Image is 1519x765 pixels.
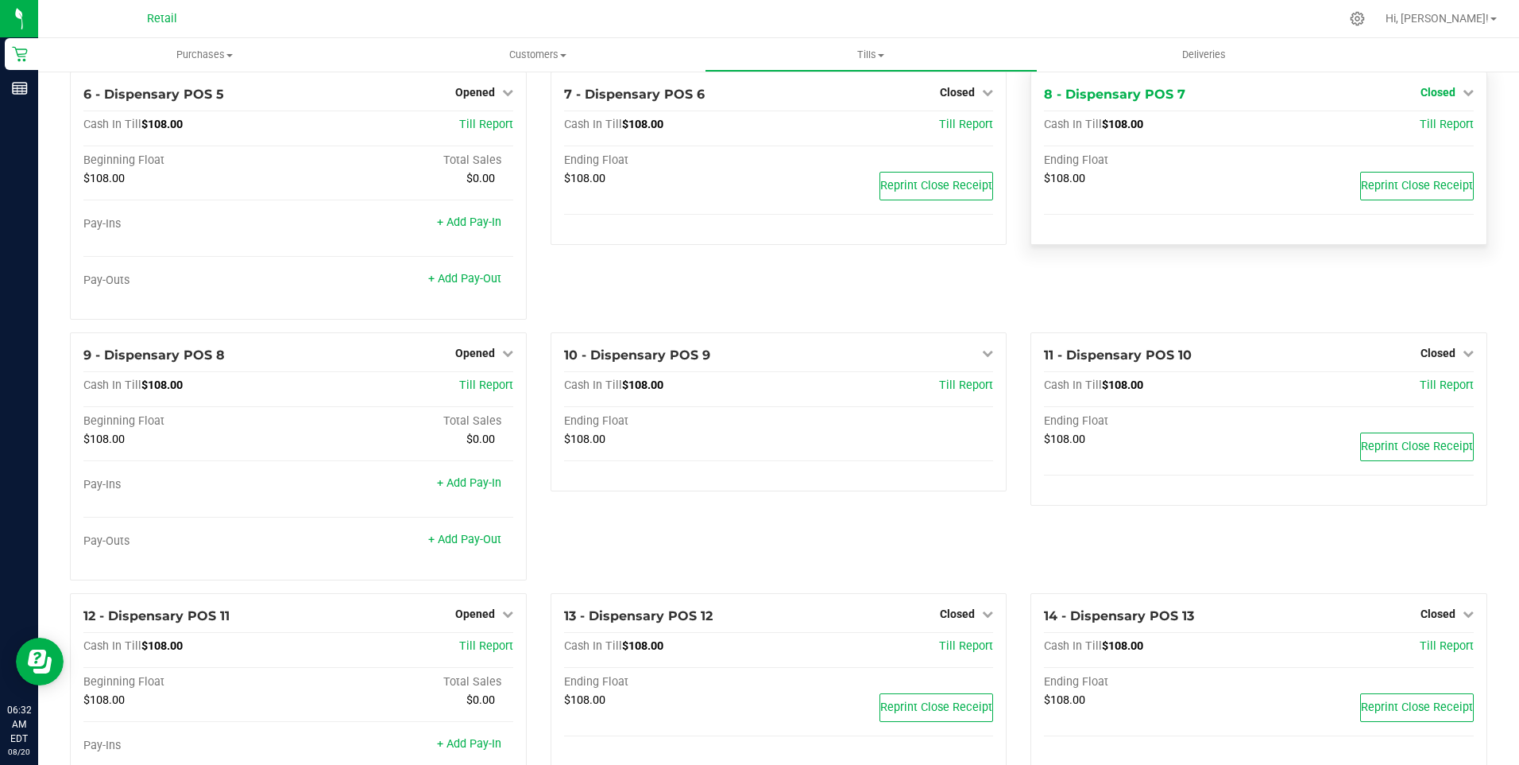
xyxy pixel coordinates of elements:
div: Pay-Outs [83,274,298,288]
a: + Add Pay-In [437,476,501,490]
div: Beginning Float [83,675,298,689]
span: Closed [1420,347,1455,359]
span: $0.00 [466,172,495,185]
span: Deliveries [1161,48,1247,62]
span: Closed [940,608,975,620]
span: $108.00 [622,639,663,653]
span: $108.00 [141,118,183,131]
span: Cash In Till [564,639,622,653]
span: 10 - Dispensary POS 9 [564,348,710,363]
div: Ending Float [1044,414,1258,429]
div: Ending Float [564,414,779,429]
span: 14 - Dispensary POS 13 [1044,608,1194,623]
button: Reprint Close Receipt [879,172,993,200]
span: Cash In Till [1044,639,1102,653]
span: $108.00 [564,693,605,707]
span: 9 - Dispensary POS 8 [83,348,225,363]
div: Pay-Ins [83,217,298,231]
a: Purchases [38,38,371,72]
span: Cash In Till [83,379,141,392]
span: $108.00 [622,379,663,392]
span: Opened [455,347,495,359]
a: Till Report [459,379,513,392]
a: Till Report [1420,639,1474,653]
a: Till Report [1420,118,1474,131]
span: Closed [1420,608,1455,620]
button: Reprint Close Receipt [1360,433,1474,461]
span: Cash In Till [83,639,141,653]
a: Till Report [939,639,993,653]
span: $108.00 [1044,433,1085,446]
span: 7 - Dispensary POS 6 [564,87,705,102]
div: Total Sales [298,675,512,689]
span: Purchases [38,48,371,62]
a: Till Report [1420,379,1474,392]
div: Beginning Float [83,414,298,429]
span: $108.00 [622,118,663,131]
span: $108.00 [141,639,183,653]
span: Reprint Close Receipt [1361,179,1473,192]
span: $108.00 [1044,172,1085,185]
div: Total Sales [298,153,512,168]
span: Hi, [PERSON_NAME]! [1386,12,1489,25]
inline-svg: Retail [12,46,28,62]
button: Reprint Close Receipt [1360,693,1474,722]
span: Retail [147,12,177,25]
span: Cash In Till [564,118,622,131]
span: $0.00 [466,693,495,707]
span: $108.00 [83,172,125,185]
span: $108.00 [1102,639,1143,653]
button: Reprint Close Receipt [879,693,993,722]
a: + Add Pay-In [437,737,501,751]
span: Customers [372,48,703,62]
span: 11 - Dispensary POS 10 [1044,348,1192,363]
span: Reprint Close Receipt [880,701,992,714]
a: + Add Pay-Out [428,272,501,285]
span: $108.00 [1102,118,1143,131]
span: Till Report [459,639,513,653]
div: Manage settings [1347,11,1367,26]
div: Ending Float [1044,675,1258,689]
a: Tills [705,38,1038,72]
iframe: Resource center [16,638,64,685]
span: $108.00 [564,172,605,185]
a: Deliveries [1038,38,1370,72]
span: $108.00 [564,433,605,446]
span: Cash In Till [83,118,141,131]
span: 8 - Dispensary POS 7 [1044,87,1185,102]
div: Total Sales [298,414,512,429]
div: Ending Float [564,153,779,168]
span: Cash In Till [1044,379,1102,392]
span: Opened [455,608,495,620]
a: Customers [371,38,704,72]
span: Till Report [939,118,993,131]
span: Tills [705,48,1037,62]
a: Till Report [939,379,993,392]
a: Till Report [459,118,513,131]
div: Ending Float [564,675,779,689]
span: $108.00 [1044,693,1085,707]
span: Cash In Till [1044,118,1102,131]
div: Pay-Outs [83,534,298,549]
div: Pay-Ins [83,739,298,753]
span: $108.00 [141,379,183,392]
span: Reprint Close Receipt [1361,701,1473,714]
div: Beginning Float [83,153,298,168]
p: 06:32 AM EDT [7,703,31,746]
div: Ending Float [1044,153,1258,168]
span: Closed [1420,86,1455,99]
a: + Add Pay-Out [428,533,501,546]
span: $108.00 [1102,379,1143,392]
span: 6 - Dispensary POS 5 [83,87,224,102]
div: Pay-Ins [83,478,298,492]
span: $0.00 [466,433,495,446]
p: 08/20 [7,746,31,758]
span: 13 - Dispensary POS 12 [564,608,713,623]
span: Cash In Till [564,379,622,392]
